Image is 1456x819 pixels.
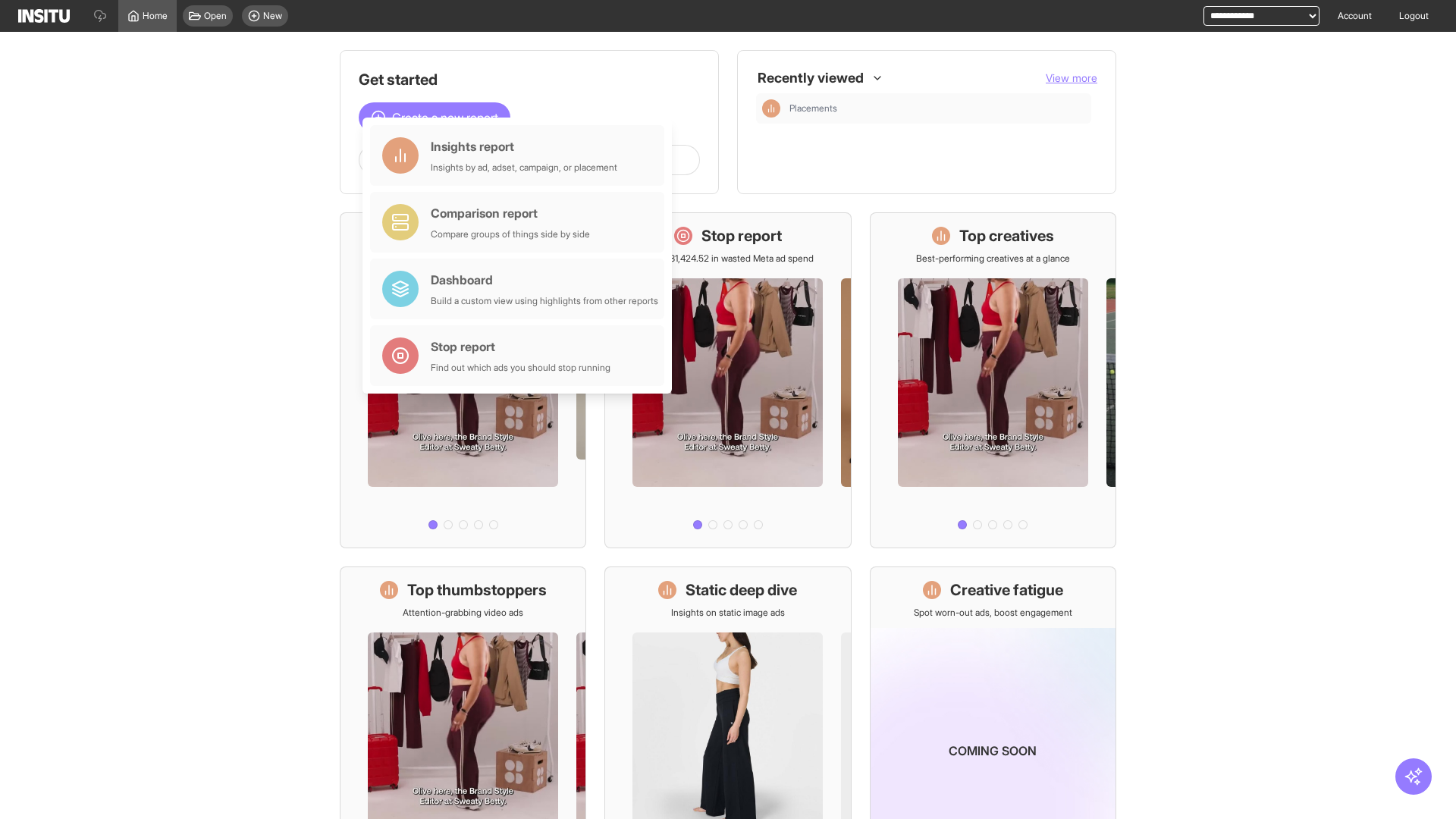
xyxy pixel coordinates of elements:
[686,579,797,601] h1: Static deep dive
[431,362,610,374] div: Find out which ads you should stop running
[642,253,814,265] p: Save £31,424.52 in wasted Meta ad spend
[18,9,70,23] img: Logo
[431,137,617,155] div: Insights report
[959,225,1054,246] h1: Top creatives
[870,212,1116,548] a: Top creativesBest-performing creatives at a glance
[392,108,498,127] span: Create a new report
[916,253,1070,265] p: Best-performing creatives at a glance
[431,204,590,222] div: Comparison report
[789,102,1085,115] span: Placements
[762,99,780,118] div: Insights
[604,212,851,548] a: Stop reportSave £31,424.52 in wasted Meta ad spend
[1046,71,1097,86] button: View more
[431,162,617,174] div: Insights by ad, adset, campaign, or placement
[431,295,658,307] div: Build a custom view using highlights from other reports
[143,10,168,22] span: Home
[407,579,547,601] h1: Top thumbstoppers
[204,10,227,22] span: Open
[340,212,586,548] a: What's live nowSee all active ads instantly
[671,607,785,619] p: Insights on static image ads
[701,225,782,246] h1: Stop report
[1046,71,1097,84] span: View more
[359,102,510,133] button: Create a new report
[359,69,700,90] h1: Get started
[431,337,610,356] div: Stop report
[403,607,523,619] p: Attention-grabbing video ads
[431,228,590,240] div: Compare groups of things side by side
[789,102,837,115] span: Placements
[431,271,658,289] div: Dashboard
[263,10,282,22] span: New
